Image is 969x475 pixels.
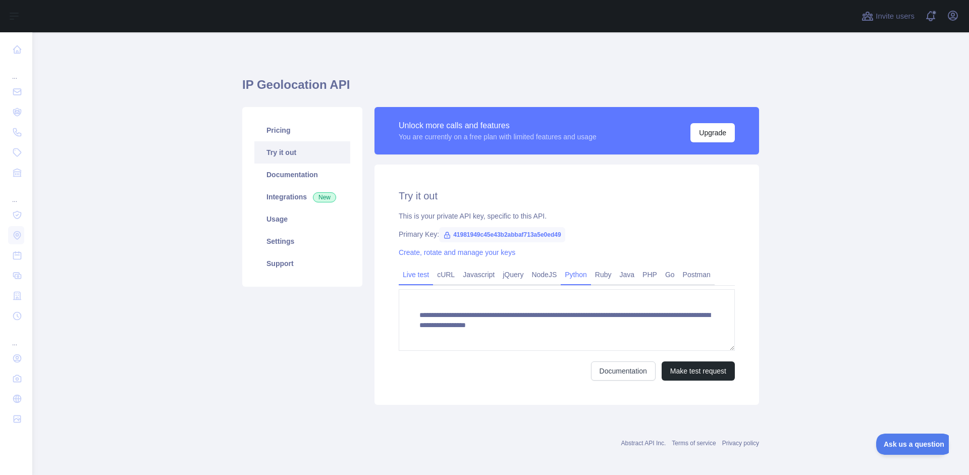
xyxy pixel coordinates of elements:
a: Documentation [591,361,656,381]
span: New [313,192,336,202]
a: cURL [433,267,459,283]
a: Try it out [254,141,350,164]
a: NodeJS [527,267,561,283]
button: Make test request [662,361,735,381]
div: ... [8,61,24,81]
a: Go [661,267,679,283]
a: Pricing [254,119,350,141]
a: Usage [254,208,350,230]
a: Terms of service [672,440,716,447]
span: 41981949c45e43b2abbaf713a5e0ed49 [439,227,565,242]
a: Postman [679,267,715,283]
a: Documentation [254,164,350,186]
a: Abstract API Inc. [621,440,666,447]
div: This is your private API key, specific to this API. [399,211,735,221]
a: Privacy policy [722,440,759,447]
a: Ruby [591,267,616,283]
button: Invite users [859,8,917,24]
div: You are currently on a free plan with limited features and usage [399,132,597,142]
span: Invite users [876,11,914,22]
a: Python [561,267,591,283]
a: Javascript [459,267,499,283]
button: Upgrade [690,123,735,142]
h2: Try it out [399,189,735,203]
a: Support [254,252,350,275]
h1: IP Geolocation API [242,77,759,101]
iframe: Toggle Customer Support [876,434,949,455]
div: ... [8,184,24,204]
a: Settings [254,230,350,252]
a: Live test [399,267,433,283]
a: Create, rotate and manage your keys [399,248,515,256]
a: PHP [638,267,661,283]
a: Java [616,267,639,283]
div: Unlock more calls and features [399,120,597,132]
div: Primary Key: [399,229,735,239]
a: jQuery [499,267,527,283]
a: Integrations New [254,186,350,208]
div: ... [8,327,24,347]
